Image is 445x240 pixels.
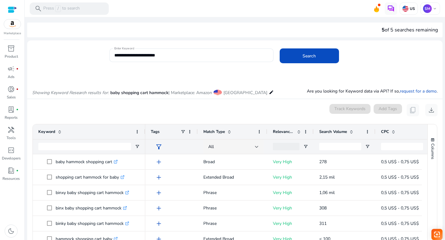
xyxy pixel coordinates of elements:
span: handyman [7,126,15,134]
mat-label: Enter Keyword [114,46,134,51]
span: add [155,158,163,166]
span: donut_small [7,85,15,93]
span: search [35,5,42,12]
p: Ads [8,74,15,80]
p: Very High [273,155,308,168]
span: add [155,174,163,181]
span: add [155,220,163,227]
p: Reports [5,115,18,120]
p: Very High [273,202,308,214]
span: / [55,5,61,12]
p: Very High [273,217,308,230]
p: Resources [2,176,20,181]
span: [GEOGRAPHIC_DATA] [223,90,267,96]
p: Are you looking for Keyword data via API? If so, . [307,88,438,94]
span: fiber_manual_record [16,169,19,172]
p: Marketplace [4,31,21,36]
p: Sales [7,94,16,100]
button: Search [280,48,339,63]
p: binxy baby shopping cart hammock [56,186,129,199]
img: amazon.svg [4,19,21,29]
p: Phrase [203,202,262,214]
span: 0,5 US$ - 0,75 US$ [381,159,419,165]
p: Phrase [203,186,262,199]
span: 0,5 US$ - 0,75 US$ [381,174,419,180]
span: | Marketplace: Amazon [168,90,212,96]
span: Search [303,53,316,59]
span: add [155,189,163,197]
a: request for a demo [400,88,437,94]
span: inventory_2 [7,45,15,52]
input: CPC Filter Input [381,143,423,150]
span: 2,15 mil [319,174,335,180]
span: 308 [319,205,327,211]
span: All [208,144,214,150]
span: keyboard_arrow_down [432,6,437,11]
span: book_4 [7,167,15,174]
span: 5 [382,27,385,33]
button: Open Filter Menu [303,144,308,149]
span: 278 [319,159,327,165]
button: Open Filter Menu [427,144,432,149]
span: Columns [430,143,435,159]
span: code_blocks [7,147,15,154]
span: 0,5 US$ - 0,75 US$ [381,221,419,226]
span: CPC [381,129,389,134]
input: Search Volume Filter Input [319,143,361,150]
p: SM [423,4,432,13]
button: Open Filter Menu [365,144,370,149]
span: fiber_manual_record [16,108,19,111]
span: fiber_manual_record [16,68,19,70]
span: Relevance Score [273,129,295,134]
button: download [425,104,438,116]
p: Very High [273,171,308,184]
p: baby hammock shopping cart [56,155,118,168]
p: Product [5,54,18,59]
span: filter_alt [155,143,163,151]
i: Showing Keyword Research results for: [32,90,109,96]
mat-icon: edit [269,89,274,96]
input: Keyword Filter Input [38,143,131,150]
span: fiber_manual_record [16,88,19,90]
p: Extended Broad [203,171,262,184]
span: campaign [7,65,15,72]
p: Tools [6,135,16,141]
p: shopping cart hammock for baby [56,171,125,184]
button: Open Filter Menu [135,144,140,149]
p: Press to search [43,5,80,12]
p: Broad [203,155,262,168]
div: of 5 searches remaining [382,26,438,34]
span: Keyword [38,129,55,134]
span: Search Volume [319,129,347,134]
span: download [428,106,435,114]
span: Match Type [203,129,225,134]
p: Phrase [203,217,262,230]
span: 0,5 US$ - 0,75 US$ [381,190,419,196]
span: 0,5 US$ - 0,75 US$ [381,205,419,211]
p: binx baby shopping cart hammock [56,202,127,214]
span: add [155,205,163,212]
p: Very High [273,186,308,199]
span: Tags [151,129,159,134]
span: 311 [319,221,327,226]
img: us.svg [402,6,409,12]
span: 1,06 mil [319,190,335,196]
span: lab_profile [7,106,15,113]
p: Developers [2,155,21,161]
p: binky baby shopping cart hammock [56,217,129,230]
p: US [409,6,415,11]
span: dark_mode [7,227,15,235]
span: baby shopping cart hammock [110,90,168,96]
